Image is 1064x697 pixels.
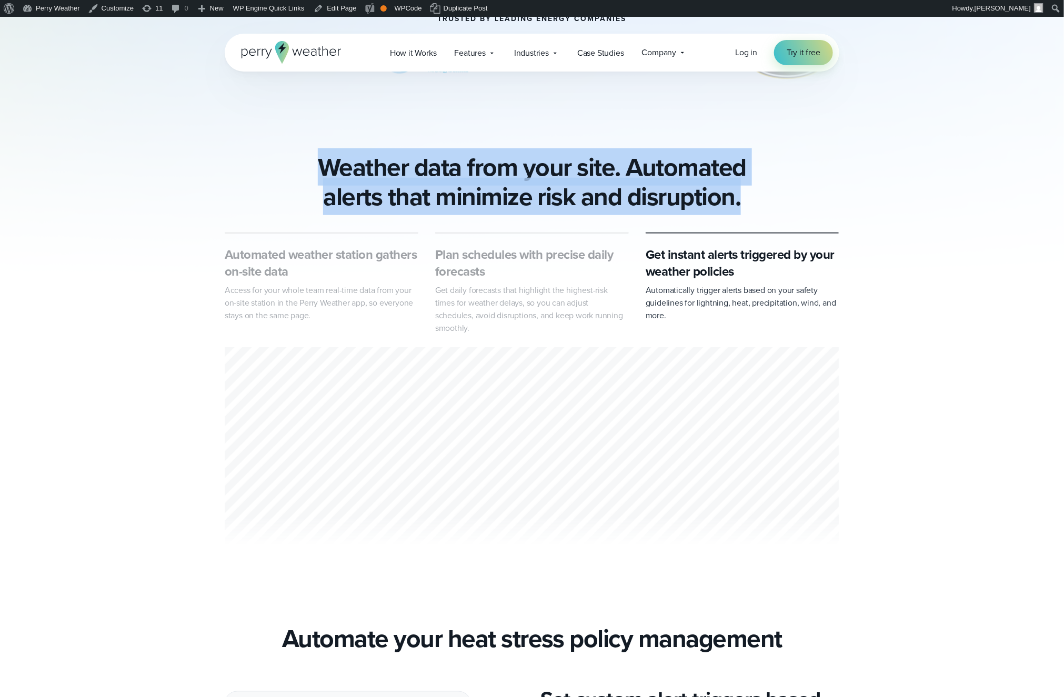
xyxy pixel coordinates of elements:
span: How it Works [390,47,437,59]
div: 3 of 3 [225,347,839,561]
img: ProPetro.svg [163,32,313,84]
img: Sacramento-Drilling-SDI.svg [739,32,836,84]
p: Automatically trigger alerts based on your safety guidelines for lightning, heat, precipitation, ... [646,284,839,322]
h3: Plan schedules with precise daily forecasts [435,246,629,280]
img: Oglethorpe-Power.svg [539,32,688,84]
span: Industries [514,47,549,59]
p: Get daily forecasts that highlight the highest-risk times for weather delays, so you can adjust s... [435,284,629,335]
span: Try it free [787,46,820,59]
span: Features [455,47,486,59]
div: 6 of 6 [739,32,836,84]
span: Case Studies [577,47,624,59]
div: OK [380,5,387,12]
span: Company [642,46,677,59]
div: 4 of 6 [363,32,489,84]
h2: Trusted by leading energy companies [438,15,627,23]
div: slideshow [225,347,839,561]
a: How it Works [381,42,446,64]
h3: Get instant alerts triggered by your weather policies [646,246,839,280]
div: 5 of 6 [539,32,688,84]
img: Urenco.svg [363,32,489,84]
a: Try it free [774,40,833,65]
h3: Automated weather station gathers on-site data [225,246,418,280]
a: Case Studies [568,42,633,64]
div: 3 of 6 [163,32,313,84]
h2: Weather data from your site. Automated alerts that minimize risk and disruption. [225,153,839,211]
h2: Automate your heat stress policy management [282,624,782,654]
span: [PERSON_NAME] [975,4,1031,12]
span: Log in [735,46,757,58]
a: Log in [735,46,757,59]
div: slideshow [225,32,839,89]
p: Access for your whole team real-time data from your on-site station in the Perry Weather app, so ... [225,284,418,322]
